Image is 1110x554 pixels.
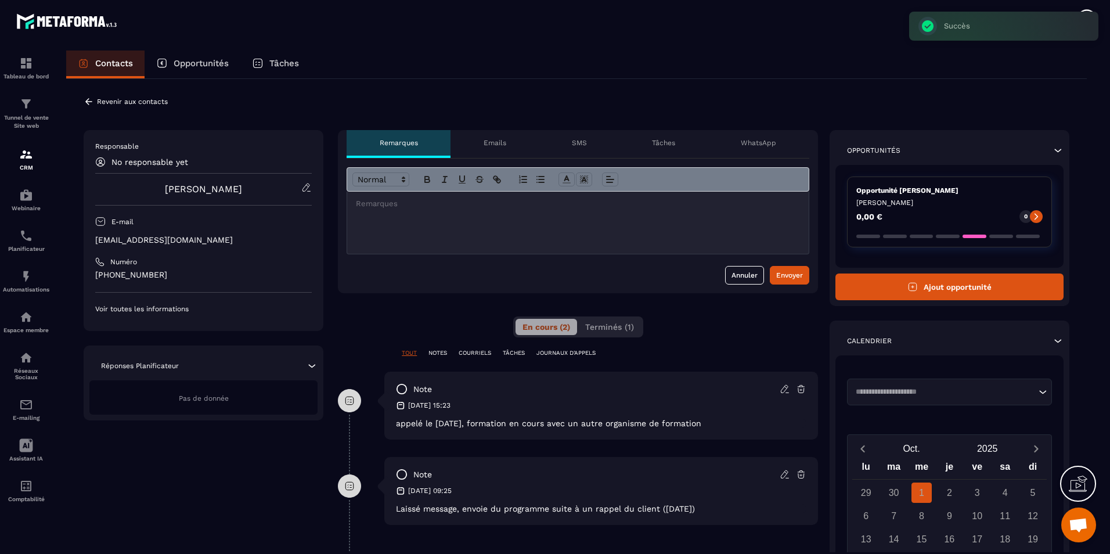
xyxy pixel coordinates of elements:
a: formationformationCRM [3,139,49,179]
p: Automatisations [3,286,49,293]
a: social-networksocial-networkRéseaux Sociaux [3,342,49,389]
button: Next month [1025,441,1047,456]
div: 18 [995,529,1015,549]
div: 19 [1023,529,1043,549]
a: Opportunités [145,51,240,78]
p: Espace membre [3,327,49,333]
div: Envoyer [776,269,803,281]
img: logo [16,10,121,32]
p: Tunnel de vente Site web [3,114,49,130]
a: formationformationTunnel de vente Site web [3,88,49,139]
a: Contacts [66,51,145,78]
p: Voir toutes les informations [95,304,312,314]
button: Previous month [852,441,874,456]
span: Pas de donnée [179,394,229,402]
div: 5 [1023,483,1043,503]
div: 4 [995,483,1015,503]
a: Tâches [240,51,311,78]
div: 14 [884,529,904,549]
p: Numéro [110,257,137,267]
p: Webinaire [3,205,49,211]
p: note [413,384,432,395]
img: formation [19,148,33,161]
p: No responsable yet [111,157,188,167]
p: WhatsApp [741,138,776,148]
p: Réseaux Sociaux [3,368,49,380]
div: 3 [967,483,988,503]
p: NOTES [428,349,447,357]
div: sa [991,459,1019,479]
img: accountant [19,479,33,493]
div: je [935,459,963,479]
a: formationformationTableau de bord [3,48,49,88]
img: automations [19,188,33,202]
div: 8 [911,506,932,526]
div: 6 [856,506,876,526]
div: 12 [1023,506,1043,526]
div: 11 [995,506,1015,526]
img: automations [19,310,33,324]
div: 13 [856,529,876,549]
div: 29 [856,483,876,503]
p: [PHONE_NUMBER] [95,269,312,280]
p: TÂCHES [503,349,525,357]
a: automationsautomationsAutomatisations [3,261,49,301]
p: Calendrier [847,336,892,346]
img: automations [19,269,33,283]
div: 30 [884,483,904,503]
p: Opportunité [PERSON_NAME] [856,186,1043,195]
a: schedulerschedulerPlanificateur [3,220,49,261]
a: emailemailE-mailing [3,389,49,430]
p: [DATE] 15:23 [408,401,451,410]
a: Assistant IA [3,430,49,470]
button: Annuler [725,266,764,285]
p: Assistant IA [3,455,49,462]
p: Laissé message, envoie du programme suite à un rappel du client ([DATE]) [396,504,806,513]
input: Search for option [852,386,1036,398]
img: email [19,398,33,412]
button: Envoyer [770,266,809,285]
p: [PERSON_NAME] [856,198,1043,207]
p: Tableau de bord [3,73,49,80]
p: E-mailing [3,415,49,421]
p: Tâches [269,58,299,69]
img: scheduler [19,229,33,243]
p: 0 [1024,213,1028,221]
div: Search for option [847,379,1052,405]
p: appelé le [DATE], formation en cours avec un autre organisme de formation [396,419,806,428]
div: di [1019,459,1047,479]
p: Contacts [95,58,133,69]
span: En cours (2) [522,322,570,332]
p: Tâches [652,138,675,148]
div: ve [963,459,991,479]
a: accountantaccountantComptabilité [3,470,49,511]
p: 0,00 € [856,213,882,221]
p: SMS [572,138,587,148]
div: 2 [939,483,960,503]
a: automationsautomationsWebinaire [3,179,49,220]
p: JOURNAUX D'APPELS [536,349,596,357]
div: 7 [884,506,904,526]
span: Terminés (1) [585,322,634,332]
button: En cours (2) [516,319,577,335]
div: 16 [939,529,960,549]
button: Terminés (1) [578,319,641,335]
p: [DATE] 09:25 [408,486,452,495]
img: formation [19,56,33,70]
a: automationsautomationsEspace membre [3,301,49,342]
div: ma [880,459,908,479]
p: Opportunités [847,146,900,155]
p: Comptabilité [3,496,49,502]
div: 1 [911,483,932,503]
img: social-network [19,351,33,365]
p: [EMAIL_ADDRESS][DOMAIN_NAME] [95,235,312,246]
div: 9 [939,506,960,526]
p: Opportunités [174,58,229,69]
p: note [413,469,432,480]
div: me [908,459,936,479]
p: Remarques [380,138,418,148]
p: CRM [3,164,49,171]
p: Réponses Planificateur [101,361,179,370]
div: 10 [967,506,988,526]
a: [PERSON_NAME] [165,184,242,195]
